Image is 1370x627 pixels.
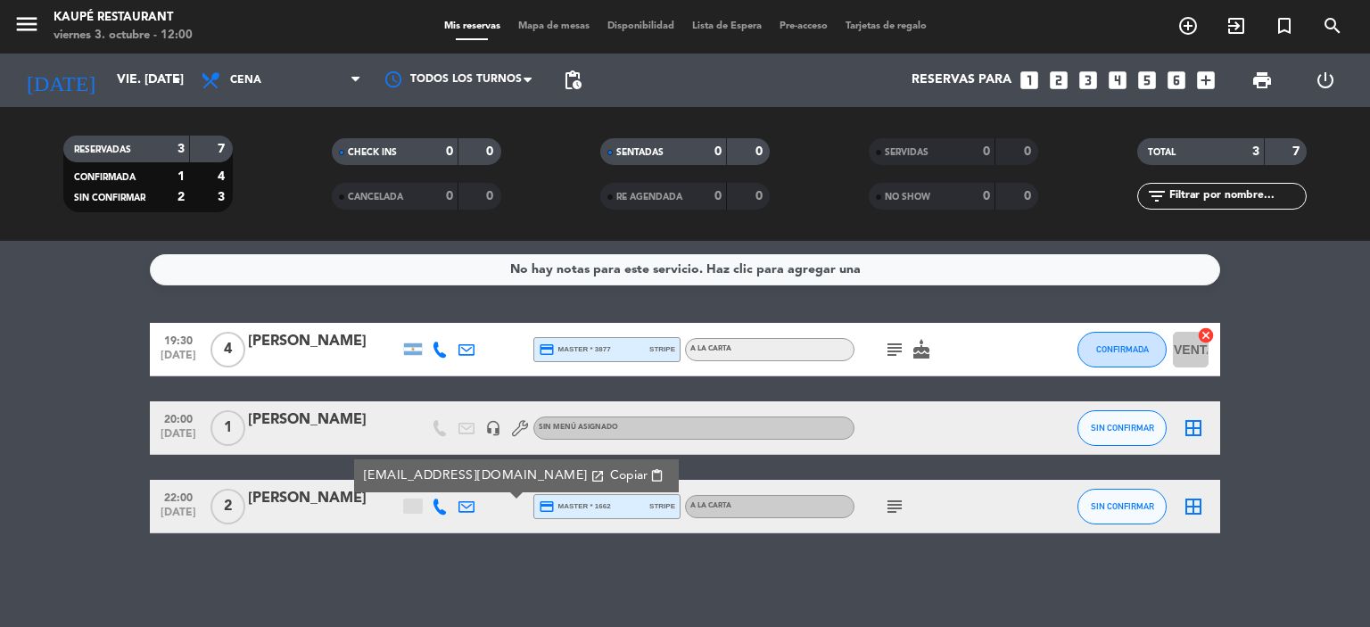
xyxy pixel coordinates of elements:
[210,332,245,367] span: 4
[1024,190,1035,202] strong: 0
[1168,186,1306,206] input: Filtrar por nombre...
[539,499,555,515] i: credit_card
[539,342,611,358] span: master * 3877
[539,424,618,431] span: Sin menú asignado
[74,194,145,202] span: SIN CONFIRMAR
[1077,410,1167,446] button: SIN CONFIRMAR
[755,190,766,202] strong: 0
[714,190,722,202] strong: 0
[1024,145,1035,158] strong: 0
[1047,69,1070,92] i: looks_two
[1077,489,1167,524] button: SIN CONFIRMAR
[1292,145,1303,158] strong: 7
[1293,54,1357,107] div: LOG OUT
[1135,69,1159,92] i: looks_5
[539,342,555,358] i: credit_card
[911,339,932,360] i: cake
[1226,15,1247,37] i: exit_to_app
[1148,148,1176,157] span: TOTAL
[156,408,201,428] span: 20:00
[156,350,201,370] span: [DATE]
[610,466,648,485] span: Copiar
[13,11,40,37] i: menu
[218,170,228,183] strong: 4
[1251,70,1273,91] span: print
[364,466,605,486] a: [EMAIL_ADDRESS][DOMAIN_NAME]open_in_new
[983,190,990,202] strong: 0
[1077,69,1100,92] i: looks_3
[1165,69,1188,92] i: looks_6
[1177,15,1199,37] i: add_circle_outline
[156,329,201,350] span: 19:30
[1183,417,1204,439] i: border_all
[1274,15,1295,37] i: turned_in_not
[446,190,453,202] strong: 0
[755,145,766,158] strong: 0
[177,170,185,183] strong: 1
[690,502,731,509] span: A LA CARTA
[348,148,397,157] span: CHECK INS
[714,145,722,158] strong: 0
[74,173,136,182] span: CONFIRMADA
[13,11,40,44] button: menu
[509,21,598,31] span: Mapa de mesas
[912,73,1011,87] span: Reservas para
[1315,70,1336,91] i: power_settings_new
[1077,332,1167,367] button: CONFIRMADA
[1091,423,1154,433] span: SIN CONFIRMAR
[210,489,245,524] span: 2
[649,343,675,355] span: stripe
[156,507,201,527] span: [DATE]
[156,428,201,449] span: [DATE]
[435,21,509,31] span: Mis reservas
[1018,69,1041,92] i: looks_one
[649,500,675,512] span: stripe
[1096,344,1149,354] span: CONFIRMADA
[771,21,837,31] span: Pre-acceso
[562,70,583,91] span: pending_actions
[210,410,245,446] span: 1
[650,469,664,483] span: content_paste
[13,61,108,100] i: [DATE]
[616,148,664,157] span: SENTADAS
[690,345,731,352] span: A LA CARTA
[54,27,193,45] div: viernes 3. octubre - 12:00
[486,145,497,158] strong: 0
[590,469,605,483] i: open_in_new
[885,148,928,157] span: SERVIDAS
[1091,501,1154,511] span: SIN CONFIRMAR
[177,191,185,203] strong: 2
[539,499,611,515] span: master * 1662
[1252,145,1259,158] strong: 3
[74,145,131,154] span: RESERVADAS
[248,330,400,353] div: [PERSON_NAME]
[54,9,193,27] div: Kaupé Restaurant
[885,193,930,202] span: NO SHOW
[884,339,905,360] i: subject
[1322,15,1343,37] i: search
[248,408,400,432] div: [PERSON_NAME]
[1197,326,1215,344] i: cancel
[248,487,400,510] div: [PERSON_NAME]
[166,70,187,91] i: arrow_drop_down
[683,21,771,31] span: Lista de Espera
[1194,69,1217,92] i: add_box
[486,190,497,202] strong: 0
[510,260,861,280] div: No hay notas para este servicio. Haz clic para agregar una
[218,191,228,203] strong: 3
[1106,69,1129,92] i: looks_4
[884,496,905,517] i: subject
[348,193,403,202] span: CANCELADA
[446,145,453,158] strong: 0
[230,74,261,87] span: Cena
[485,420,501,436] i: headset_mic
[598,21,683,31] span: Disponibilidad
[605,466,670,486] button: Copiarcontent_paste
[156,486,201,507] span: 22:00
[218,143,228,155] strong: 7
[177,143,185,155] strong: 3
[1183,496,1204,517] i: border_all
[983,145,990,158] strong: 0
[616,193,682,202] span: RE AGENDADA
[1146,186,1168,207] i: filter_list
